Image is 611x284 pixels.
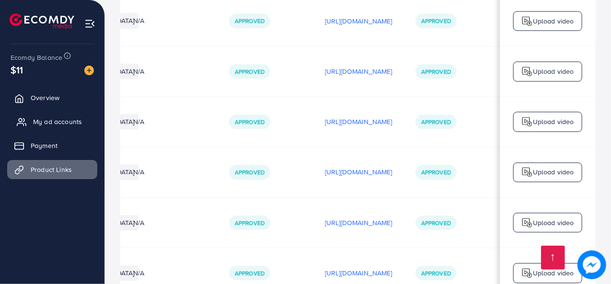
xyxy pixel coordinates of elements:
[421,219,451,227] span: Approved
[325,116,392,127] p: [URL][DOMAIN_NAME]
[10,13,74,28] img: logo
[533,217,574,228] p: Upload video
[133,16,144,25] span: N/A
[533,267,574,279] p: Upload video
[421,168,451,176] span: Approved
[31,141,58,150] span: Payment
[235,219,265,227] span: Approved
[235,269,265,277] span: Approved
[533,15,574,27] p: Upload video
[421,118,451,126] span: Approved
[7,88,97,107] a: Overview
[7,112,97,131] a: My ad accounts
[421,269,451,277] span: Approved
[325,15,392,27] p: [URL][DOMAIN_NAME]
[421,68,451,76] span: Approved
[133,268,144,278] span: N/A
[84,18,95,29] img: menu
[11,53,62,62] span: Ecomdy Balance
[421,17,451,25] span: Approved
[7,160,97,179] a: Product Links
[533,66,574,77] p: Upload video
[325,217,392,228] p: [URL][DOMAIN_NAME]
[235,68,265,76] span: Approved
[521,15,533,27] img: logo
[33,117,82,126] span: My ad accounts
[325,66,392,77] p: [URL][DOMAIN_NAME]
[133,67,144,76] span: N/A
[235,118,265,126] span: Approved
[235,168,265,176] span: Approved
[521,267,533,279] img: logo
[577,250,606,279] img: image
[84,66,94,75] img: image
[325,267,392,279] p: [URL][DOMAIN_NAME]
[31,93,59,102] span: Overview
[533,116,574,127] p: Upload video
[11,63,23,77] span: $11
[31,165,72,174] span: Product Links
[521,217,533,228] img: logo
[521,66,533,77] img: logo
[533,166,574,178] p: Upload video
[521,116,533,127] img: logo
[133,218,144,227] span: N/A
[235,17,265,25] span: Approved
[7,136,97,155] a: Payment
[133,167,144,177] span: N/A
[521,166,533,178] img: logo
[325,166,392,178] p: [URL][DOMAIN_NAME]
[133,117,144,126] span: N/A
